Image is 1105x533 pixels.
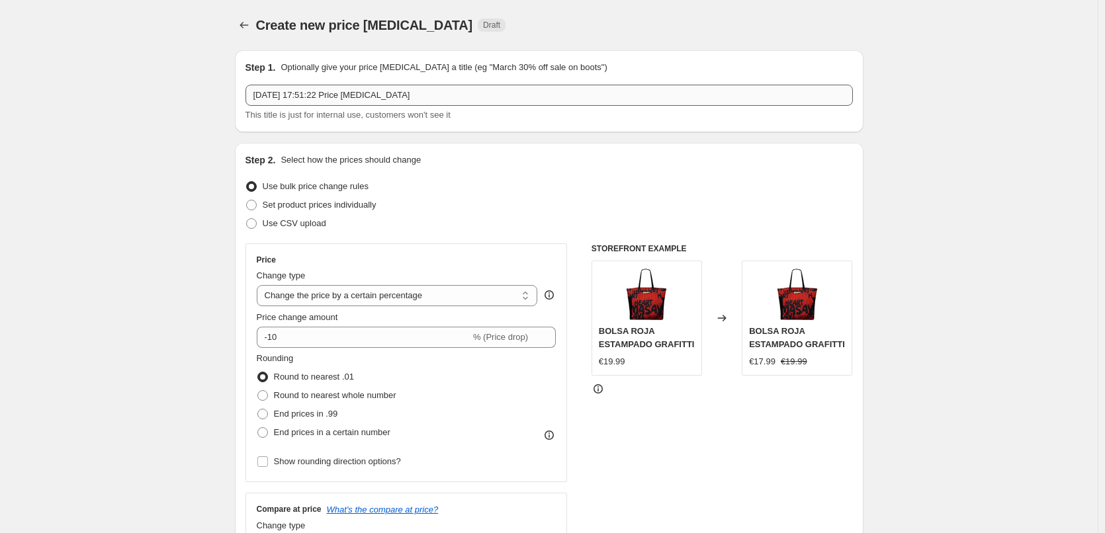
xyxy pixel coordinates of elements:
[483,20,500,30] span: Draft
[274,409,338,419] span: End prices in .99
[263,218,326,228] span: Use CSV upload
[281,61,607,74] p: Optionally give your price [MEDICAL_DATA] a title (eg "March 30% off sale on boots")
[263,200,376,210] span: Set product prices individually
[599,326,695,349] span: BOLSA ROJA ESTAMPADO GRAFITTI
[274,427,390,437] span: End prices in a certain number
[256,18,473,32] span: Create new price [MEDICAL_DATA]
[274,372,354,382] span: Round to nearest .01
[327,505,439,514] button: What's the compare at price?
[781,355,807,368] strike: €19.99
[245,110,451,120] span: This title is just for internal use, customers won't see it
[543,288,556,302] div: help
[257,327,470,348] input: -15
[592,243,853,254] h6: STOREFRONT EXAMPLE
[257,504,322,514] h3: Compare at price
[749,326,845,349] span: BOLSA ROJA ESTAMPADO GRAFITTI
[257,255,276,265] h3: Price
[245,61,276,74] h2: Step 1.
[257,353,294,363] span: Rounding
[274,456,401,466] span: Show rounding direction options?
[245,85,853,106] input: 30% off holiday sale
[235,16,253,34] button: Price change jobs
[257,520,306,530] span: Change type
[274,390,396,400] span: Round to nearest whole number
[599,355,625,368] div: €19.99
[257,270,306,280] span: Change type
[749,355,775,368] div: €17.99
[620,268,673,321] img: BOLSA-ROJA-ESTAMPADO-GRAFITTI_80x.jpg
[263,181,369,191] span: Use bulk price change rules
[771,268,824,321] img: BOLSA-ROJA-ESTAMPADO-GRAFITTI_80x.jpg
[257,312,338,322] span: Price change amount
[281,153,421,167] p: Select how the prices should change
[245,153,276,167] h2: Step 2.
[473,332,528,342] span: % (Price drop)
